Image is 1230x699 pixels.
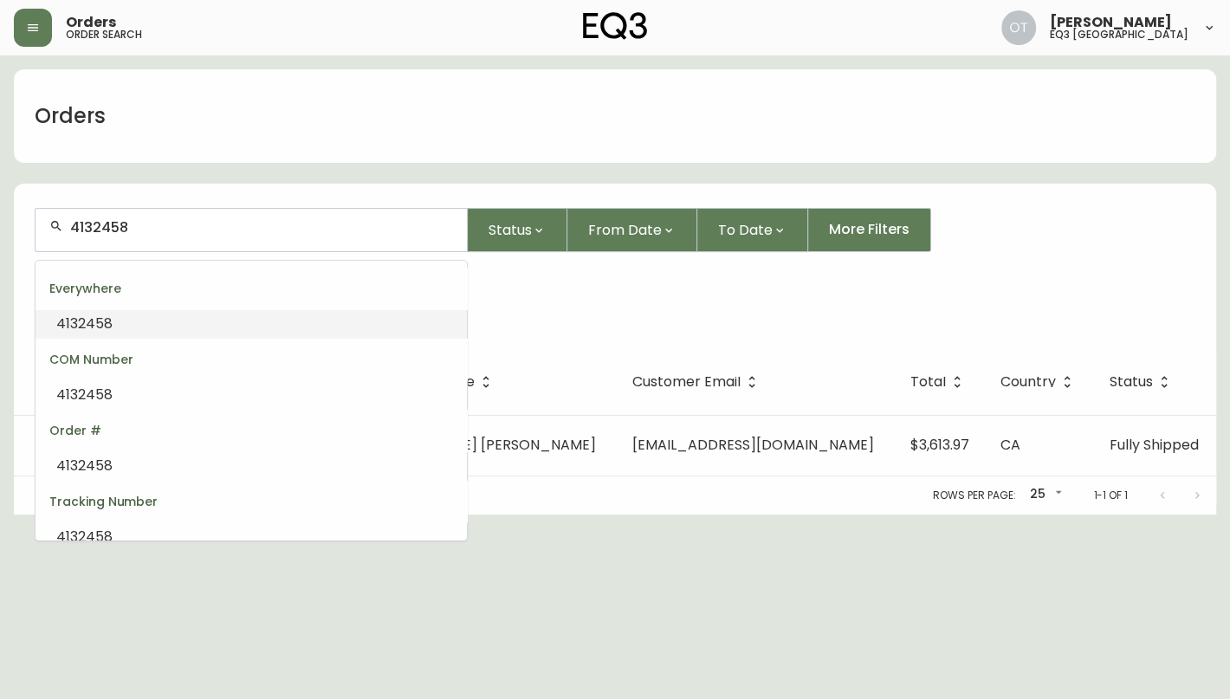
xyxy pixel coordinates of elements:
[588,219,662,241] span: From Date
[1110,374,1175,390] span: Status
[66,29,142,40] h5: order search
[468,208,567,252] button: Status
[910,377,946,387] span: Total
[1001,10,1036,45] img: 5d4d18d254ded55077432b49c4cb2919
[1050,16,1172,29] span: [PERSON_NAME]
[36,268,467,309] div: Everywhere
[718,219,773,241] span: To Date
[1000,435,1020,455] span: CA
[632,374,763,390] span: Customer Email
[697,208,808,252] button: To Date
[362,435,596,455] span: [PERSON_NAME] [PERSON_NAME]
[632,435,874,455] span: [EMAIL_ADDRESS][DOMAIN_NAME]
[1050,29,1188,40] h5: eq3 [GEOGRAPHIC_DATA]
[829,220,910,239] span: More Filters
[808,208,931,252] button: More Filters
[489,219,532,241] span: Status
[632,377,741,387] span: Customer Email
[1022,481,1065,509] div: 25
[910,435,969,455] span: $3,613.97
[1000,374,1078,390] span: Country
[567,208,697,252] button: From Date
[56,385,113,405] span: 4132458
[36,481,467,522] div: Tracking Number
[583,12,647,40] img: logo
[1000,377,1056,387] span: Country
[1110,377,1153,387] span: Status
[1110,435,1199,455] span: Fully Shipped
[36,339,467,380] div: COM Number
[1093,488,1128,503] p: 1-1 of 1
[66,16,116,29] span: Orders
[910,374,968,390] span: Total
[56,527,113,547] span: 4132458
[70,219,453,236] input: Search
[35,101,106,131] h1: Orders
[36,410,467,451] div: Order #
[56,456,113,476] span: 4132458
[933,488,1015,503] p: Rows per page:
[56,314,113,333] span: 4132458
